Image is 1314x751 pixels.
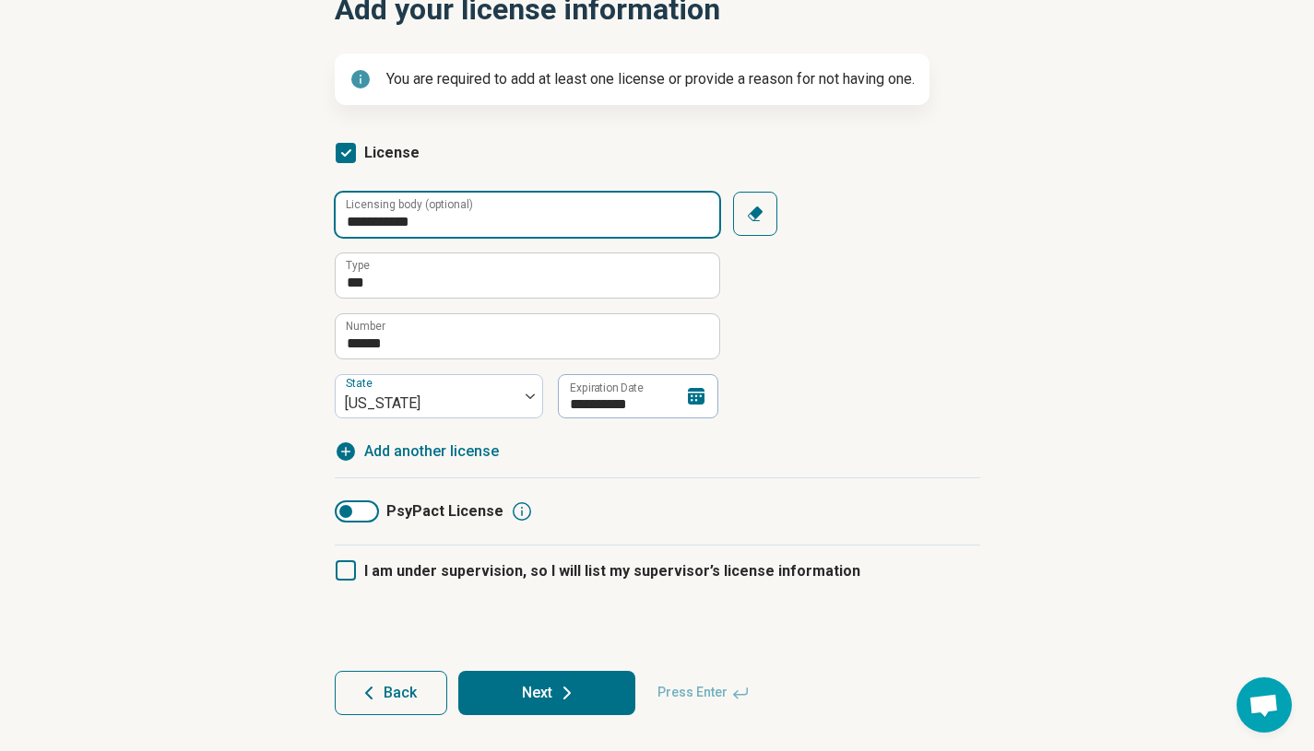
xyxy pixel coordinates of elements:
[386,500,503,522] span: PsyPact License
[364,440,499,463] span: Add another license
[346,199,473,210] label: Licensing body (optional)
[364,144,420,161] span: License
[336,253,719,298] input: credential.licenses.0.name
[384,686,417,700] span: Back
[458,671,635,715] button: Next
[1237,677,1292,733] div: Open chat
[335,671,447,715] button: Back
[346,260,370,271] label: Type
[646,671,761,715] span: Press Enter
[364,562,860,580] span: I am under supervision, so I will list my supervisor’s license information
[386,68,915,90] p: You are required to add at least one license or provide a reason for not having one.
[335,440,499,463] button: Add another license
[346,377,376,390] label: State
[346,321,385,332] label: Number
